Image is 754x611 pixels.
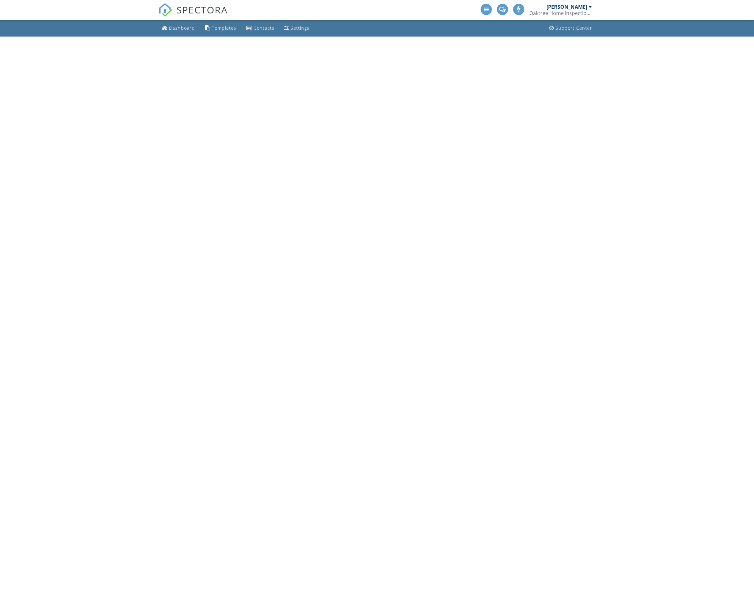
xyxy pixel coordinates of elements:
div: Support Center [556,25,592,31]
div: Contacts [254,25,274,31]
div: Templates [212,25,236,31]
div: Dashboard [169,25,195,31]
img: The Best Home Inspection Software - Spectora [158,3,172,17]
div: Oaktree Home Inspections [529,10,592,16]
a: Contacts [244,22,277,34]
a: Support Center [547,22,595,34]
div: [PERSON_NAME] [547,4,587,10]
a: Templates [202,22,239,34]
span: SPECTORA [177,3,228,16]
a: SPECTORA [158,8,228,22]
a: Dashboard [160,22,197,34]
a: Settings [282,22,312,34]
div: Settings [291,25,309,31]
